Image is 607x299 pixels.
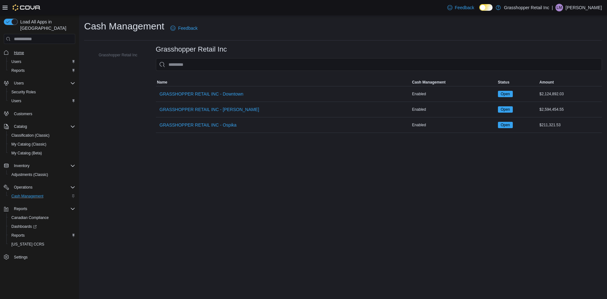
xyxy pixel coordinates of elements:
[498,80,510,85] span: Status
[11,162,32,170] button: Inventory
[11,110,75,118] span: Customers
[538,78,602,86] button: Amount
[9,223,39,230] a: Dashboards
[9,192,46,200] a: Cash Management
[11,49,27,57] a: Home
[6,97,78,105] button: Users
[9,97,24,105] a: Users
[9,232,75,239] span: Reports
[18,19,75,31] span: Load All Apps in [GEOGRAPHIC_DATA]
[9,67,27,74] a: Reports
[157,119,239,131] button: GRASSHOPPER RETAIL INC - Ospika
[412,80,445,85] span: Cash Management
[411,121,496,129] div: Enabled
[11,253,75,261] span: Settings
[11,79,26,87] button: Users
[6,192,78,201] button: Cash Management
[1,109,78,118] button: Customers
[156,46,227,53] h3: Grasshopper Retail Inc
[156,78,411,86] button: Name
[538,90,602,98] div: $2,124,892.03
[9,240,47,248] a: [US_STATE] CCRS
[501,107,510,112] span: Open
[1,79,78,88] button: Users
[11,90,36,95] span: Security Roles
[4,45,75,278] nav: Complex example
[9,88,38,96] a: Security Roles
[411,90,496,98] div: Enabled
[9,149,45,157] a: My Catalog (Beta)
[14,206,27,211] span: Reports
[14,163,29,168] span: Inventory
[11,184,35,191] button: Operations
[6,131,78,140] button: Classification (Classic)
[11,123,75,130] span: Catalog
[156,58,602,71] input: This is a search bar. As you type, the results lower in the page will automatically filter.
[11,162,75,170] span: Inventory
[11,110,35,118] a: Customers
[555,4,563,11] div: L M
[501,91,510,97] span: Open
[9,192,75,200] span: Cash Management
[11,68,25,73] span: Reports
[90,51,140,59] button: Grasshopper Retail Inc
[479,4,493,11] input: Dark Mode
[9,214,75,221] span: Canadian Compliance
[1,122,78,131] button: Catalog
[557,4,562,11] span: LM
[411,106,496,113] div: Enabled
[14,124,27,129] span: Catalog
[1,183,78,192] button: Operations
[445,1,477,14] a: Feedback
[9,140,49,148] a: My Catalog (Classic)
[9,58,75,65] span: Users
[11,242,44,247] span: [US_STATE] CCRS
[178,25,197,31] span: Feedback
[14,185,33,190] span: Operations
[160,122,237,128] span: GRASSHOPPER RETAIL INC - Ospika
[497,78,538,86] button: Status
[1,161,78,170] button: Inventory
[1,48,78,57] button: Home
[6,140,78,149] button: My Catalog (Classic)
[9,132,75,139] span: Classification (Classic)
[11,133,50,138] span: Classification (Classic)
[6,231,78,240] button: Reports
[157,88,246,100] button: GRASSHOPPER RETAIL INC - Downtown
[11,98,21,103] span: Users
[14,81,24,86] span: Users
[11,205,75,213] span: Reports
[11,48,75,56] span: Home
[11,79,75,87] span: Users
[455,4,474,11] span: Feedback
[11,233,25,238] span: Reports
[11,205,30,213] button: Reports
[6,88,78,97] button: Security Roles
[160,91,243,97] span: GRASSHOPPER RETAIL INC - Downtown
[6,240,78,249] button: [US_STATE] CCRS
[11,59,21,64] span: Users
[11,123,29,130] button: Catalog
[9,88,75,96] span: Security Roles
[566,4,602,11] p: [PERSON_NAME]
[11,151,42,156] span: My Catalog (Beta)
[11,253,30,261] a: Settings
[9,214,51,221] a: Canadian Compliance
[504,4,549,11] p: Grasshopper Retail Inc
[11,194,43,199] span: Cash Management
[6,149,78,158] button: My Catalog (Beta)
[6,57,78,66] button: Users
[501,122,510,128] span: Open
[498,91,513,97] span: Open
[411,78,496,86] button: Cash Management
[160,106,259,113] span: GRASSHOPPER RETAIL INC - [PERSON_NAME]
[1,252,78,262] button: Settings
[13,4,41,11] img: Cova
[84,20,164,33] h1: Cash Management
[538,106,602,113] div: $2,594,454.55
[552,4,553,11] p: |
[168,22,200,34] a: Feedback
[6,222,78,231] a: Dashboards
[157,103,262,116] button: GRASSHOPPER RETAIL INC - [PERSON_NAME]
